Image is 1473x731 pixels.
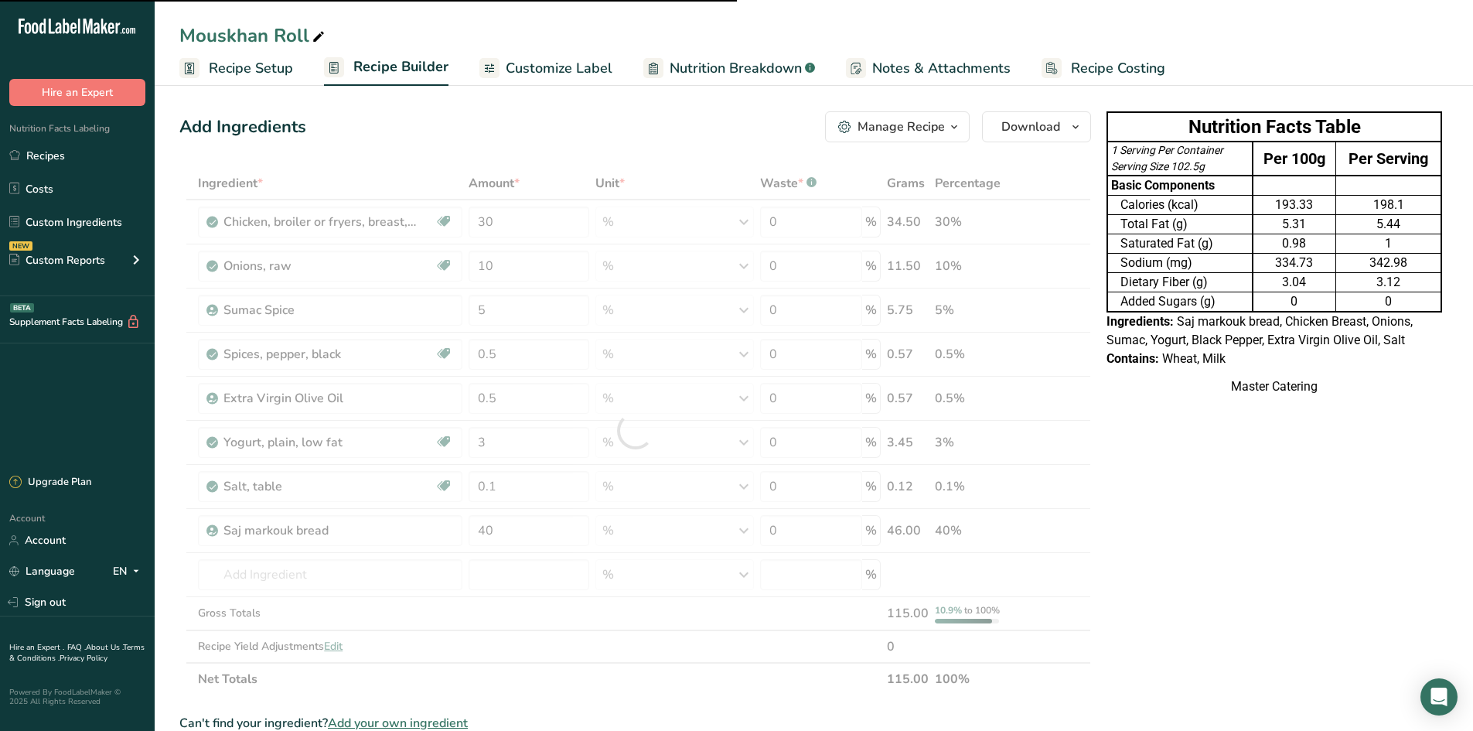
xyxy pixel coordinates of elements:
div: 3.12 [1339,273,1437,292]
a: Recipe Setup [179,51,293,86]
th: Nutrition Facts Table [1107,112,1441,142]
span: Nutrition Breakdown [670,58,802,79]
td: Basic Components [1107,176,1253,196]
a: Privacy Policy [60,653,107,664]
div: 0 [1256,292,1333,311]
span: Serving Size [1111,160,1168,173]
span: Saj markouk bread, Chicken Breast, Onions, Sumac, Yogurt, Black Pepper, Extra Virgin Olive Oil, Salt [1106,314,1413,347]
td: Saturated Fat (g) [1107,234,1253,254]
div: Open Intercom Messenger [1420,678,1458,716]
button: Download [982,111,1091,142]
span: Contains: [1106,351,1159,366]
div: Manage Recipe [858,118,945,136]
div: 3.04 [1256,273,1333,292]
div: Powered By FoodLabelMaker © 2025 All Rights Reserved [9,688,145,706]
span: Recipe Builder [353,56,448,77]
td: Total Fat (g) [1107,215,1253,234]
div: 334.73 [1256,254,1333,272]
td: Added Sugars (g) [1107,292,1253,313]
a: Hire an Expert . [9,642,64,653]
div: 0 [1339,292,1437,311]
div: Custom Reports [9,252,105,268]
a: Recipe Costing [1042,51,1165,86]
div: EN [113,562,145,581]
div: 1 [1339,234,1437,253]
a: Nutrition Breakdown [643,51,815,86]
div: NEW [9,241,32,251]
td: Dietary Fiber (g) [1107,273,1253,292]
span: Customize Label [506,58,612,79]
span: Notes & Attachments [872,58,1011,79]
div: Add Ingredients [179,114,306,140]
div: Upgrade Plan [9,475,91,490]
a: About Us . [86,642,123,653]
div: 193.33 [1256,196,1333,214]
a: Customize Label [479,51,612,86]
div: Master Catering [1106,377,1442,396]
div: 342.98 [1339,254,1437,272]
td: Sodium (mg) [1107,254,1253,273]
button: Hire an Expert [9,79,145,106]
a: Terms & Conditions . [9,642,145,664]
span: Recipe Costing [1071,58,1165,79]
td: Per 100g [1253,142,1336,176]
div: 1 Serving Per Container [1111,142,1249,159]
div: 0.98 [1256,234,1333,253]
span: Recipe Setup [209,58,293,79]
span: Download [1001,118,1060,136]
div: 5.31 [1256,215,1333,234]
div: Mouskhan Roll [179,22,328,50]
div: 198.1 [1339,196,1437,214]
a: Language [9,558,75,585]
button: Manage Recipe [825,111,970,142]
span: 102.5g [1171,160,1205,173]
div: 5.44 [1339,215,1437,234]
a: Recipe Builder [324,50,448,87]
div: BETA [10,303,34,313]
span: Wheat, Milk [1162,351,1226,366]
span: Ingredients: [1106,314,1174,329]
a: FAQ . [67,642,86,653]
a: Notes & Attachments [846,51,1011,86]
td: Calories (kcal) [1107,196,1253,215]
td: Per Serving [1336,142,1441,176]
